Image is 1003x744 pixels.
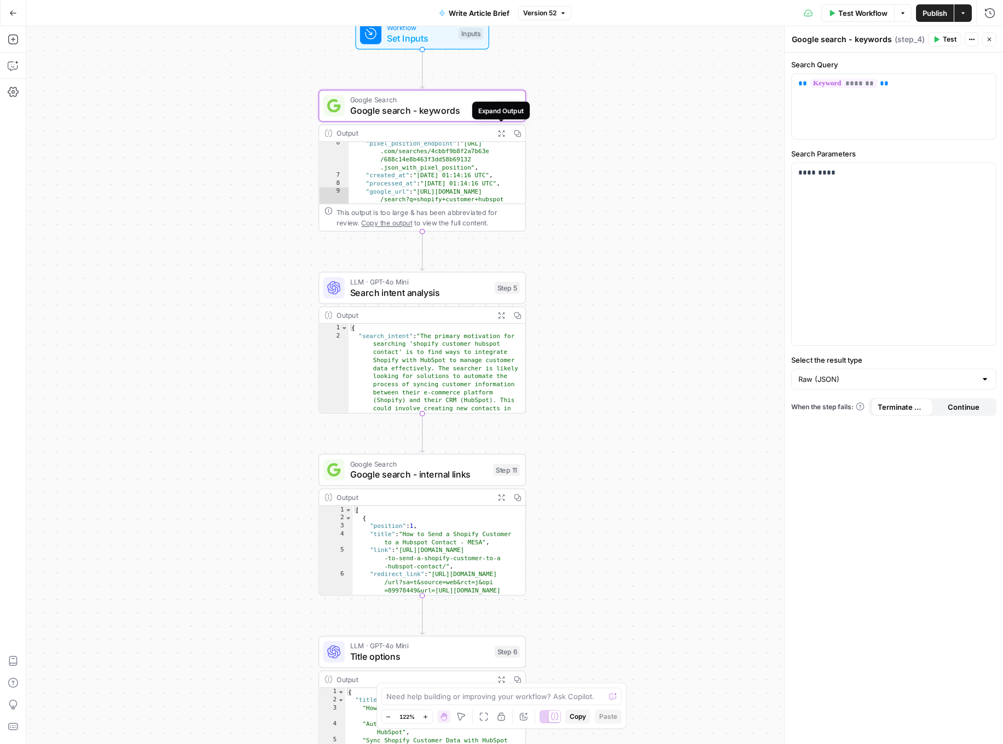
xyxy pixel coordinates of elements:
[350,650,489,663] span: Title options
[350,276,489,287] span: LLM · GPT-4o Mini
[420,596,424,635] g: Edge from step_11 to step_6
[350,641,489,652] span: LLM · GPT-4o Mini
[948,402,979,412] span: Continue
[337,674,489,685] div: Output
[420,231,424,270] g: Edge from step_4 to step_5
[565,710,590,724] button: Copy
[399,712,415,721] span: 122%
[318,272,526,414] div: LLM · GPT-4o MiniSearch intent analysisStep 5Output{ "search_intent":"The primary motivation for ...
[337,696,344,704] span: Toggle code folding, rows 2 through 8
[518,6,571,20] button: Version 52
[337,492,489,503] div: Output
[595,710,622,724] button: Paste
[350,458,488,469] span: Google Search
[570,712,586,722] span: Copy
[350,286,489,299] span: Search intent analysis
[337,310,489,321] div: Output
[933,398,995,416] button: Continue
[319,688,345,696] div: 1
[319,696,345,704] div: 2
[821,4,894,22] button: Test Workflow
[459,27,483,39] div: Inputs
[928,32,961,47] button: Test
[350,104,489,117] span: Google search - keywords
[838,8,888,19] span: Test Workflow
[319,171,349,179] div: 7
[340,324,347,332] span: Toggle code folding, rows 1 through 24
[916,4,954,22] button: Publish
[319,530,352,546] div: 4
[337,207,520,228] div: This output is too large & has been abbreviated for review. to view the full content.
[319,332,349,452] div: 2
[319,570,352,626] div: 6
[337,688,344,696] span: Toggle code folding, rows 1 through 9
[420,50,424,89] g: Edge from start to step_4
[792,34,892,45] textarea: Google search - keywords
[350,468,488,481] span: Google search - internal links
[798,374,976,385] input: Raw (JSON)
[449,8,509,19] span: Write Article Brief
[345,506,352,514] span: Toggle code folding, rows 1 through 158
[791,354,996,365] label: Select the result type
[318,18,526,50] div: WorkflowSet InputsInputs
[791,402,865,412] a: When the step fails:
[387,32,453,45] span: Set Inputs
[523,8,556,18] span: Version 52
[350,95,489,106] span: Google Search
[319,188,349,228] div: 9
[478,106,524,115] div: Expand Output
[495,282,520,294] div: Step 5
[319,506,352,514] div: 1
[318,454,526,595] div: Google SearchGoogle search - internal linksStep 11Output[ { "position":1, "title":"How to Send a ...
[319,514,352,522] div: 2
[345,514,352,522] span: Toggle code folding, rows 2 through 14
[387,22,453,33] span: Workflow
[319,324,349,332] div: 1
[895,34,925,45] span: ( step_4 )
[493,464,520,476] div: Step 11
[361,219,412,227] span: Copy the output
[337,128,489,139] div: Output
[319,179,349,188] div: 8
[923,8,947,19] span: Publish
[494,100,520,112] div: Step 4
[432,4,516,22] button: Write Article Brief
[791,59,996,70] label: Search Query
[878,402,926,412] span: Terminate Workflow
[319,522,352,530] div: 3
[791,148,996,159] label: Search Parameters
[319,139,349,172] div: 6
[319,704,345,720] div: 3
[943,34,956,44] span: Test
[318,90,526,231] div: Google SearchGoogle search - keywordsStep 4Output "pixel_position_endpoint":"[URL] .com/searches/...
[319,546,352,570] div: 5
[420,414,424,452] g: Edge from step_5 to step_11
[319,720,345,736] div: 4
[599,712,617,722] span: Paste
[495,646,520,658] div: Step 6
